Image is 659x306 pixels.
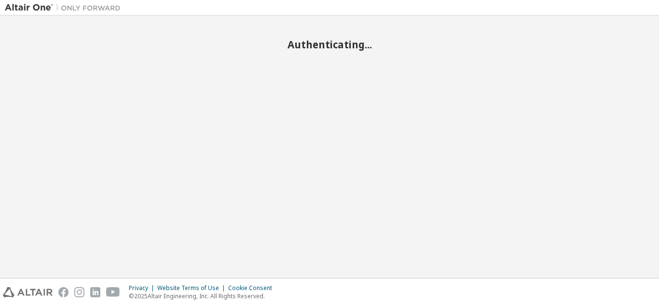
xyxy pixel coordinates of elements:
img: altair_logo.svg [3,287,53,297]
img: linkedin.svg [90,287,100,297]
img: Altair One [5,3,125,13]
img: instagram.svg [74,287,84,297]
div: Website Terms of Use [157,284,228,292]
img: youtube.svg [106,287,120,297]
p: © 2025 Altair Engineering, Inc. All Rights Reserved. [129,292,278,300]
img: facebook.svg [58,287,69,297]
div: Cookie Consent [228,284,278,292]
div: Privacy [129,284,157,292]
h2: Authenticating... [5,38,654,51]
